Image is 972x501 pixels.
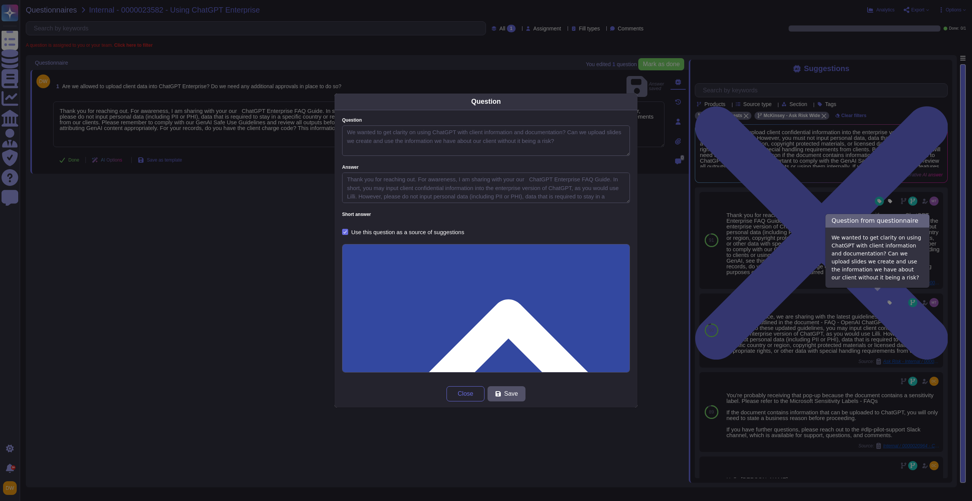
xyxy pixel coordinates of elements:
label: Short answer [342,212,630,217]
div: Use this question as a source of suggestions [351,229,464,235]
textarea: We wanted to get clarity on using ChatGPT with client information and documentation? Can we uploa... [342,125,630,156]
label: Question [342,118,630,122]
button: Close [447,386,484,401]
div: Question [471,97,501,107]
span: Close [458,391,473,397]
h3: Question from questionnaire [825,214,929,228]
textarea: Thank you for reaching out. For awareness, I am sharing with your our ChatGPT Enterprise FAQ Guid... [342,173,630,203]
span: Save [504,391,518,397]
button: Save [488,386,525,401]
label: Answer [342,165,630,170]
div: We wanted to get clarity on using ChatGPT with client information and documentation? Can we uploa... [825,228,929,288]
